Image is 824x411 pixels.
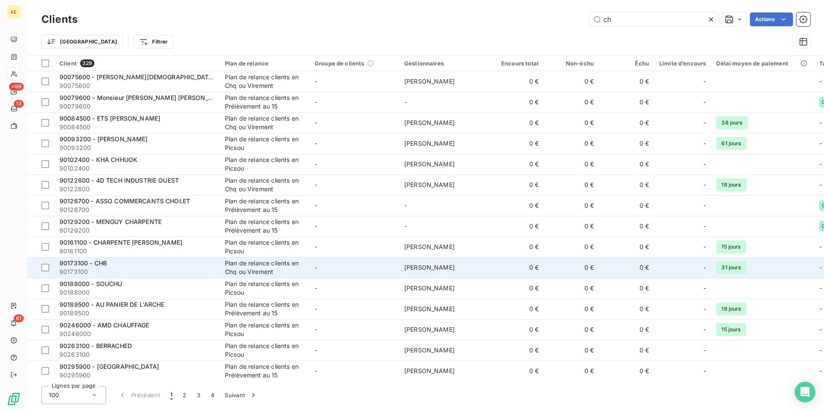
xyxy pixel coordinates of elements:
[59,197,190,205] span: 90126700 - ASSO COMMERCANTS CHOLET
[703,222,706,230] span: -
[544,112,599,133] td: 0 €
[489,340,544,361] td: 0 €
[819,367,822,374] span: -
[192,386,206,404] button: 3
[599,257,654,278] td: 0 €
[315,284,317,292] span: -
[225,218,304,235] div: Plan de relance clients en Prélèvement au 15
[716,302,746,315] span: 18 jours
[489,257,544,278] td: 0 €
[819,181,822,188] span: -
[59,288,215,297] span: 90188000
[716,178,746,191] span: 18 jours
[703,367,706,375] span: -
[404,181,455,188] span: [PERSON_NAME]
[404,222,407,230] span: -
[544,257,599,278] td: 0 €
[604,60,649,67] div: Échu
[59,363,159,370] span: 90295900 - [GEOGRAPHIC_DATA]
[819,264,822,271] span: -
[59,81,215,90] span: 90075600
[59,218,162,225] span: 90129200 - MENGUY CHARPENTE
[716,240,746,253] span: 15 jours
[489,278,544,299] td: 0 €
[59,239,182,246] span: 90161100 - CHARPENTE [PERSON_NAME]
[59,135,148,143] span: 90093200 - [PERSON_NAME]
[225,60,304,67] div: Plan de relance
[404,326,455,333] span: [PERSON_NAME]
[59,268,215,276] span: 90173100
[795,382,815,402] div: Open Intercom Messenger
[703,77,706,86] span: -
[599,340,654,361] td: 0 €
[315,243,317,250] span: -
[59,309,215,318] span: 90189500
[59,156,137,163] span: 90102400 - KHA CHHUOK
[716,323,746,336] span: 15 jours
[703,201,706,210] span: -
[59,60,77,67] span: Client
[489,174,544,195] td: 0 €
[225,176,304,193] div: Plan de relance clients en Chq ou Virement
[113,386,165,404] button: Précédent
[703,325,706,334] span: -
[225,73,304,90] div: Plan de relance clients en Chq ou Virement
[549,60,594,67] div: Non-échu
[404,346,455,354] span: [PERSON_NAME]
[134,35,173,49] button: Filtrer
[315,78,317,85] span: -
[59,342,132,349] span: 90263100 - BERRACHED
[819,243,822,250] span: -
[404,119,455,126] span: [PERSON_NAME]
[404,202,407,209] span: -
[404,160,455,168] span: [PERSON_NAME]
[404,140,455,147] span: [PERSON_NAME]
[599,195,654,216] td: 0 €
[703,160,706,168] span: -
[59,280,122,287] span: 90188000 - SOUCHU
[225,321,304,338] div: Plan de relance clients en Picsou
[703,263,706,272] span: -
[80,59,94,67] span: 329
[716,261,746,274] span: 31 jours
[41,35,123,49] button: [GEOGRAPHIC_DATA]
[544,174,599,195] td: 0 €
[315,119,317,126] span: -
[544,340,599,361] td: 0 €
[544,195,599,216] td: 0 €
[178,386,191,404] button: 2
[59,115,160,122] span: 90084500 - ETS [PERSON_NAME]
[703,139,706,148] span: -
[544,299,599,319] td: 0 €
[14,100,24,108] span: 13
[716,137,746,150] span: 61 jours
[716,116,747,129] span: 38 jours
[489,133,544,154] td: 0 €
[659,60,706,67] div: Limite d’encours
[590,12,719,26] input: Rechercher
[59,321,150,329] span: 90246000 - AMD CHAUFFAGE
[819,160,822,168] span: -
[703,98,706,106] span: -
[544,361,599,381] td: 0 €
[59,259,107,267] span: 90173100 - CHB
[14,314,24,322] span: 61
[819,326,822,333] span: -
[404,305,455,312] span: [PERSON_NAME]
[170,391,172,399] span: 1
[819,140,822,147] span: -
[599,299,654,319] td: 0 €
[544,237,599,257] td: 0 €
[225,114,304,131] div: Plan de relance clients en Chq ou Virement
[315,346,317,354] span: -
[59,185,215,193] span: 90122600
[225,156,304,173] div: Plan de relance clients en Picsou
[59,164,215,173] span: 90102400
[59,226,215,235] span: 90129200
[703,305,706,313] span: -
[59,350,215,359] span: 90263100
[489,112,544,133] td: 0 €
[599,278,654,299] td: 0 €
[225,93,304,111] div: Plan de relance clients en Prélèvement au 15
[599,133,654,154] td: 0 €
